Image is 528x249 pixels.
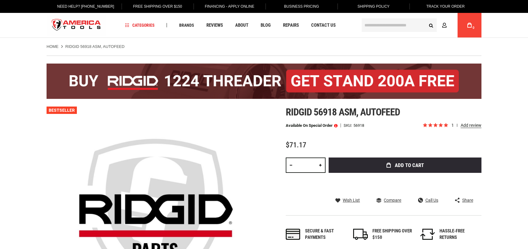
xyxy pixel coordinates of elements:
a: Contact Us [308,21,338,29]
span: Categories [125,23,155,27]
div: Secure & fast payments [305,228,345,241]
div: 56918 [353,123,364,127]
button: Add to Cart [329,158,481,173]
a: Compare [376,197,401,203]
span: 1 reviews [451,123,481,128]
img: returns [420,229,435,240]
a: Repairs [280,21,302,29]
a: Categories [123,21,157,29]
a: store logo [47,14,106,37]
a: About [232,21,251,29]
img: America Tools [47,14,106,37]
span: Share [462,198,473,202]
a: Brands [176,21,197,29]
a: Reviews [204,21,226,29]
span: Ridgid 56918 asm, autofeed [286,106,400,118]
span: Call Us [425,198,438,202]
span: Wish List [343,198,360,202]
div: FREE SHIPPING OVER $150 [372,228,412,241]
span: Repairs [283,23,299,28]
span: Shipping Policy [357,4,390,9]
span: Rated 5.0 out of 5 stars 1 reviews [422,122,481,129]
span: $71.17 [286,141,306,149]
a: Home [47,44,58,49]
img: BOGO: Buy the RIDGID® 1224 Threader (26092), get the 92467 200A Stand FREE! [47,64,481,99]
p: Available on Special Order [286,123,338,128]
span: review [457,124,457,127]
a: Blog [258,21,273,29]
span: Contact Us [311,23,336,28]
button: Search [425,19,437,31]
span: Reviews [206,23,223,28]
span: Brands [179,23,194,27]
span: Compare [384,198,401,202]
span: About [235,23,248,28]
strong: RIDGID 56918 ASM, AUTOFEED [65,44,124,49]
span: Add to Cart [395,163,424,168]
a: Call Us [418,197,438,203]
img: payments [286,229,300,240]
span: Blog [261,23,271,28]
div: HASSLE-FREE RETURNS [439,228,479,241]
a: Wish List [335,197,360,203]
span: 0 [473,26,474,29]
strong: SKU [344,123,353,127]
a: 0 [464,13,475,37]
img: shipping [353,229,368,240]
